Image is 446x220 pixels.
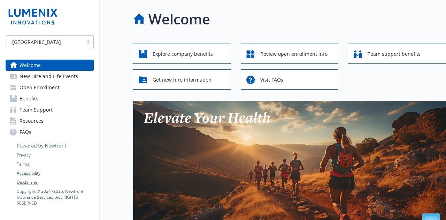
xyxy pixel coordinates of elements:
button: Get new hire information [133,69,231,90]
span: Benefits [20,93,38,104]
span: [GEOGRAPHIC_DATA] [12,38,61,46]
a: New Hire and Life Events [6,71,94,82]
span: FAQs [20,127,31,138]
a: Accessibility [17,170,93,176]
h1: Welcome [148,9,210,30]
a: Resources [6,115,94,127]
button: Review open enrollment info [241,44,339,64]
span: Welcome [20,60,41,71]
a: Open Enrollment [6,82,94,93]
span: Review open enrollment info [260,47,328,61]
a: Disclaimer [17,179,93,185]
span: Resources [20,115,44,127]
span: Get new hire information [153,73,212,86]
span: Visit FAQs [260,73,283,86]
p: Copyright © 2024 - 2025 , Newfront Insurance Services, ALL RIGHTS RESERVED [17,188,93,206]
a: Benefits [6,93,94,104]
a: Welcome [6,60,94,71]
a: Privacy [17,152,93,158]
span: Explore company benefits [153,47,213,61]
button: Visit FAQs [241,69,339,90]
a: Team Support [6,104,94,115]
span: Open Enrollment [20,82,60,93]
span: Team support benefits [368,47,421,61]
button: Explore company benefits [133,44,231,64]
span: New Hire and Life Events [20,71,78,82]
span: [GEOGRAPHIC_DATA] [9,38,79,46]
button: Team support benefits [348,44,446,64]
a: FAQs [6,127,94,138]
span: Team Support [20,104,53,115]
a: Terms [17,161,93,167]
